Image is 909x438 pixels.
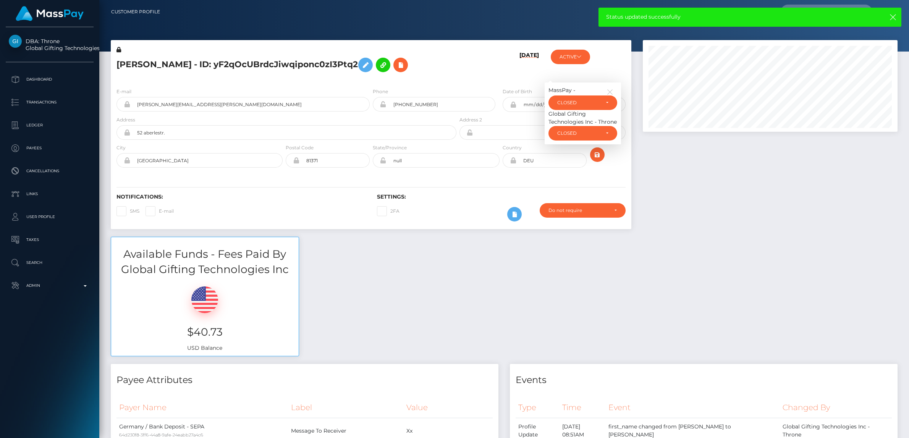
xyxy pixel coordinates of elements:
[117,325,293,339] h3: $40.73
[6,139,94,158] a: Payees
[6,162,94,181] a: Cancellations
[503,88,532,95] label: Date of Birth
[516,397,560,418] th: Type
[551,50,590,64] button: ACTIVE
[780,397,892,418] th: Changed By
[6,70,94,89] a: Dashboard
[548,86,617,94] div: MassPay -
[9,211,91,223] p: User Profile
[119,432,203,438] small: 64d230f8-3ff6-44a8-9afe-24eabb27a4c6
[9,74,91,85] p: Dashboard
[16,6,84,21] img: MassPay Logo
[9,188,91,200] p: Links
[540,203,626,218] button: Do not require
[9,142,91,154] p: Payees
[111,277,299,356] div: USD Balance
[111,247,299,276] h3: Available Funds - Fees Paid By Global Gifting Technologies Inc
[116,144,126,151] label: City
[6,38,94,52] span: DBA: Throne Global Gifting Technologies Inc
[560,397,606,418] th: Time
[116,54,452,76] h5: [PERSON_NAME] - ID: yF2qOcUBrdcJiwqiponc0zI3Ptq2
[557,130,600,136] div: CLOSED
[519,52,539,79] h6: [DATE]
[286,144,314,151] label: Postal Code
[377,206,400,216] label: 2FA
[9,120,91,131] p: Ledger
[6,184,94,204] a: Links
[373,144,407,151] label: State/Province
[557,100,600,106] div: CLOSED
[781,5,852,19] input: Search...
[9,165,91,177] p: Cancellations
[6,230,94,249] a: Taxes
[116,373,493,387] h4: Payee Attributes
[6,93,94,112] a: Transactions
[288,397,404,418] th: Label
[9,97,91,108] p: Transactions
[6,253,94,272] a: Search
[503,144,522,151] label: Country
[191,286,218,313] img: USD.png
[9,257,91,268] p: Search
[606,13,862,21] span: Status updated successfully
[9,280,91,291] p: Admin
[516,373,892,387] h4: Events
[548,126,617,141] button: CLOSED
[6,276,94,295] a: Admin
[9,234,91,246] p: Taxes
[548,207,608,213] div: Do not require
[111,4,160,20] a: Customer Profile
[404,397,493,418] th: Value
[6,116,94,135] a: Ledger
[146,206,174,216] label: E-mail
[116,116,135,123] label: Address
[116,88,131,95] label: E-mail
[606,397,780,418] th: Event
[116,194,366,200] h6: Notifications:
[373,88,388,95] label: Phone
[548,95,617,110] button: CLOSED
[116,206,139,216] label: SMS
[6,207,94,226] a: User Profile
[377,194,626,200] h6: Settings:
[116,397,288,418] th: Payer Name
[459,116,482,123] label: Address 2
[548,110,617,126] div: Global Gifting Technologies Inc - Throne
[9,35,22,48] img: Global Gifting Technologies Inc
